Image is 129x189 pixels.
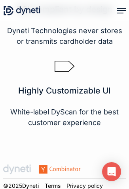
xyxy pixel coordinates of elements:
[8,182,22,189] span: 2025
[3,86,126,95] h3: Highly Customizable UI
[102,162,121,181] div: Open Intercom Messenger
[66,182,103,189] a: Privacy policy
[117,7,126,15] a: Navigation Menu
[45,182,61,189] a: Terms
[3,25,126,47] p: Dyneti Technologies never stores or transmits cardholder data
[3,182,39,189] a: ©2025Dyneti
[10,108,119,127] span: White-label DyScan for the best customer experience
